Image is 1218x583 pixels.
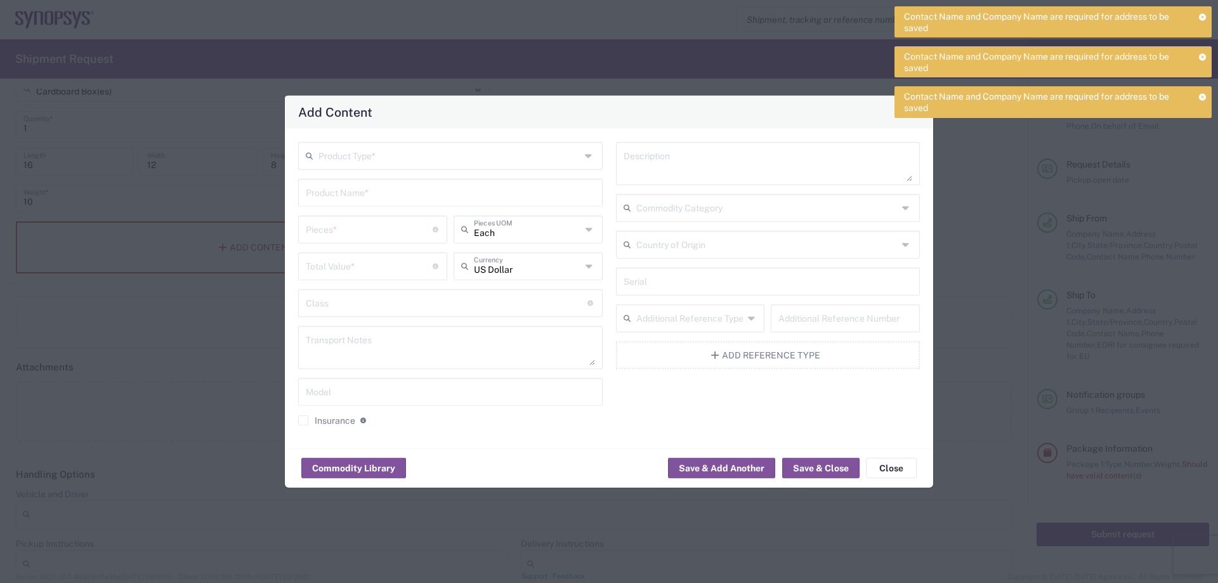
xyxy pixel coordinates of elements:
span: Contact Name and Company Name are required for address to be saved [904,11,1189,34]
button: Close [866,458,917,478]
button: Save & Add Another [668,458,775,478]
span: Contact Name and Company Name are required for address to be saved [904,51,1189,74]
button: Save & Close [782,458,860,478]
button: Commodity Library [301,458,406,478]
span: Contact Name and Company Name are required for address to be saved [904,91,1189,114]
h4: Add Content [298,103,372,121]
label: Insurance [298,415,355,425]
button: Add Reference Type [616,341,920,369]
